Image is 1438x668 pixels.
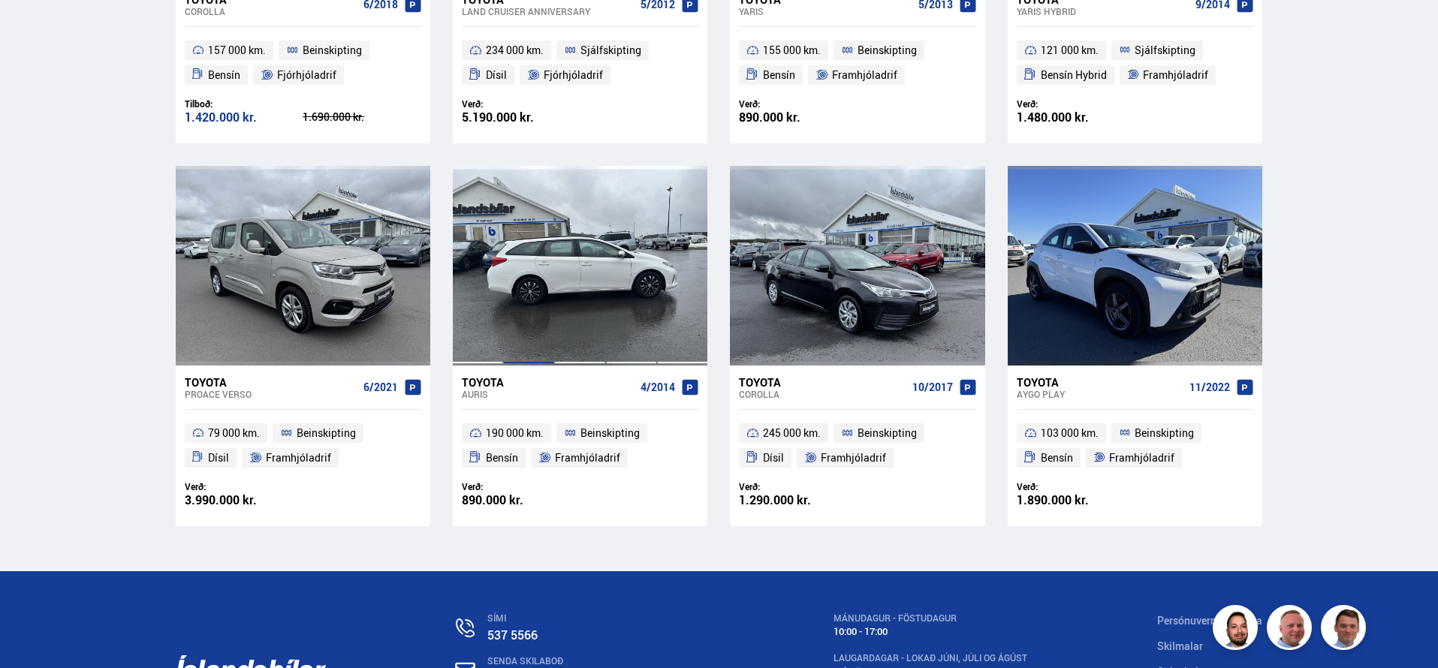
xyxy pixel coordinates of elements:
[834,613,1027,624] div: MÁNUDAGUR - FÖSTUDAGUR
[912,381,953,393] span: 10/2017
[185,375,357,389] div: Toyota
[453,366,707,526] a: Toyota Auris 4/2014 190 000 km. Beinskipting Bensín Framhjóladrif Verð: 890.000 kr.
[1215,607,1260,652] img: nhp88E3Fdnt1Opn2.png
[266,449,331,467] span: Framhjóladrif
[580,424,640,442] span: Beinskipting
[1041,424,1099,442] span: 103 000 km.
[832,66,897,84] span: Framhjóladrif
[185,389,357,399] div: Proace VERSO
[208,41,266,59] span: 157 000 km.
[1041,41,1099,59] span: 121 000 km.
[1017,6,1189,17] div: Yaris HYBRID
[834,653,1027,663] div: LAUGARDAGAR - Lokað Júni, Júli og Ágúst
[486,449,518,467] span: Bensín
[763,66,795,84] span: Bensín
[1008,366,1262,526] a: Toyota Aygo PLAY 11/2022 103 000 km. Beinskipting Bensín Framhjóladrif Verð: 1.890.000 kr.
[1017,375,1183,389] div: Toyota
[303,112,421,122] div: 1.690.000 kr.
[1109,449,1174,467] span: Framhjóladrif
[456,618,475,637] img: n0V2lOsqF3l1V2iz.svg
[185,6,357,17] div: Corolla
[1135,424,1194,442] span: Beinskipting
[1041,66,1107,84] span: Bensín Hybrid
[185,98,303,110] div: Tilboð:
[1017,389,1183,399] div: Aygo PLAY
[185,494,303,507] div: 3.990.000 kr.
[185,481,303,492] div: Verð:
[730,366,984,526] a: Toyota Corolla 10/2017 245 000 km. Beinskipting Dísil Framhjóladrif Verð: 1.290.000 kr.
[208,66,240,84] span: Bensín
[858,424,917,442] span: Beinskipting
[486,66,507,84] span: Dísil
[821,449,886,467] span: Framhjóladrif
[1017,494,1135,507] div: 1.890.000 kr.
[462,494,580,507] div: 890.000 kr.
[739,494,858,507] div: 1.290.000 kr.
[834,626,1027,637] div: 10:00 - 17:00
[555,449,620,467] span: Framhjóladrif
[763,41,821,59] span: 155 000 km.
[1157,639,1203,653] a: Skilmalar
[1269,607,1314,652] img: siFngHWaQ9KaOqBr.png
[641,381,675,393] span: 4/2014
[1017,111,1135,124] div: 1.480.000 kr.
[858,41,917,59] span: Beinskipting
[763,424,821,442] span: 245 000 km.
[462,6,635,17] div: Land Cruiser ANNIVERSARY
[277,66,336,84] span: Fjórhjóladrif
[208,424,260,442] span: 79 000 km.
[487,656,703,666] div: SENDA SKILABOÐ
[739,6,912,17] div: Yaris
[486,424,544,442] span: 190 000 km.
[12,6,57,51] button: Open LiveChat chat widget
[1143,66,1208,84] span: Framhjóladrif
[763,449,784,467] span: Dísil
[462,389,635,399] div: Auris
[208,449,229,467] span: Dísil
[1017,98,1135,110] div: Verð:
[739,481,858,492] div: Verð:
[739,389,906,399] div: Corolla
[1041,449,1073,467] span: Bensín
[580,41,641,59] span: Sjálfskipting
[462,375,635,389] div: Toyota
[1323,607,1368,652] img: FbJEzSuNWCJXmdc-.webp
[297,424,356,442] span: Beinskipting
[176,366,430,526] a: Toyota Proace VERSO 6/2021 79 000 km. Beinskipting Dísil Framhjóladrif Verð: 3.990.000 kr.
[544,66,603,84] span: Fjórhjóladrif
[1157,613,1262,627] a: Persónuverndarstefna
[363,381,398,393] span: 6/2021
[739,375,906,389] div: Toyota
[303,41,362,59] span: Beinskipting
[1135,41,1195,59] span: Sjálfskipting
[1189,381,1230,393] span: 11/2022
[739,98,858,110] div: Verð:
[487,613,703,624] div: SÍMI
[185,111,303,124] div: 1.420.000 kr.
[486,41,544,59] span: 234 000 km.
[462,98,580,110] div: Verð:
[462,111,580,124] div: 5.190.000 kr.
[1017,481,1135,492] div: Verð:
[462,481,580,492] div: Verð:
[739,111,858,124] div: 890.000 kr.
[487,627,538,643] a: 537 5566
